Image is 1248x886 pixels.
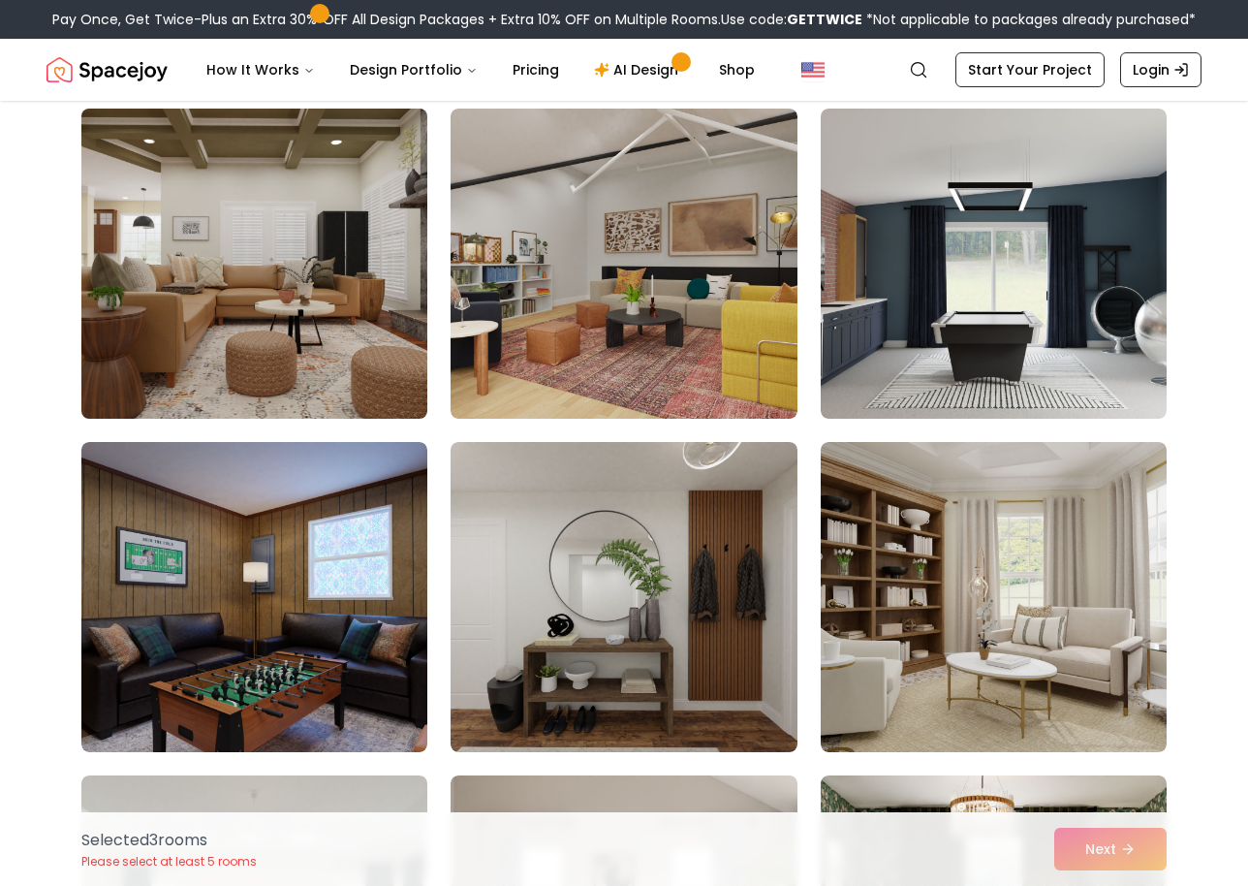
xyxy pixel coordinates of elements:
[191,50,330,89] button: How It Works
[47,39,1201,101] nav: Global
[334,50,493,89] button: Design Portfolio
[721,10,862,29] span: Use code:
[578,50,700,89] a: AI Design
[47,50,168,89] a: Spacejoy
[787,10,862,29] b: GETTWICE
[191,50,770,89] nav: Main
[73,101,436,427] img: Room room-79
[821,442,1167,752] img: Room room-84
[955,52,1105,87] a: Start Your Project
[81,854,257,870] p: Please select at least 5 rooms
[703,50,770,89] a: Shop
[801,58,825,81] img: United States
[821,109,1167,419] img: Room room-81
[1120,52,1201,87] a: Login
[451,442,796,752] img: Room room-83
[497,50,575,89] a: Pricing
[47,50,168,89] img: Spacejoy Logo
[81,442,427,752] img: Room room-82
[451,109,796,419] img: Room room-80
[52,10,1196,29] div: Pay Once, Get Twice-Plus an Extra 30% OFF All Design Packages + Extra 10% OFF on Multiple Rooms.
[862,10,1196,29] span: *Not applicable to packages already purchased*
[81,829,257,852] p: Selected 3 room s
